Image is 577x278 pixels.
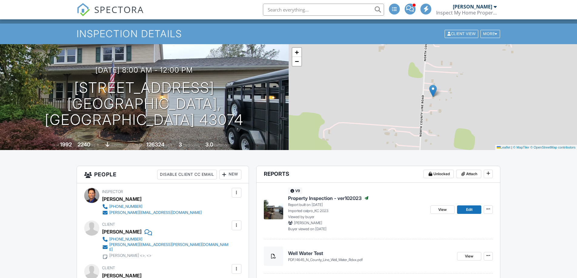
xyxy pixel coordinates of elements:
[111,143,127,147] span: basement
[109,237,142,242] div: [PHONE_NUMBER]
[292,57,301,66] a: Zoom out
[179,141,182,148] div: 3
[480,30,500,38] div: More
[77,28,501,39] h1: Inspection Details
[102,195,141,204] div: [PERSON_NAME]
[165,143,173,147] span: sq.ft.
[146,141,164,148] div: 126324
[60,141,72,148] div: 1992
[292,48,301,57] a: Zoom in
[10,80,279,128] h1: [STREET_ADDRESS] [GEOGRAPHIC_DATA], [GEOGRAPHIC_DATA] 43074
[295,48,299,56] span: +
[77,3,90,16] img: The Best Home Inspection Software - Spectora
[205,141,213,148] div: 3.0
[133,143,145,147] span: Lot Size
[109,210,202,215] div: [PERSON_NAME][EMAIL_ADDRESS][DOMAIN_NAME]
[295,57,299,65] span: −
[94,3,144,16] span: SPECTORA
[219,170,241,179] div: New
[52,143,59,147] span: Built
[444,31,480,36] a: Client View
[511,146,512,149] span: |
[102,189,123,194] span: Inspector
[78,141,90,148] div: 2240
[263,4,384,16] input: Search everything...
[513,146,529,149] a: © MapTiler
[91,143,100,147] span: sq. ft.
[102,242,230,252] a: [PERSON_NAME][EMAIL_ADDRESS][PERSON_NAME][DOMAIN_NAME]
[77,166,249,183] h3: People
[102,210,202,216] a: [PERSON_NAME][EMAIL_ADDRESS][DOMAIN_NAME]
[445,30,478,38] div: Client View
[157,170,217,179] div: Disable Client CC Email
[183,143,200,147] span: bedrooms
[530,146,575,149] a: © OpenStreetMap contributors
[102,236,230,242] a: [PHONE_NUMBER]
[77,8,144,21] a: SPECTORA
[109,204,142,209] div: [PHONE_NUMBER]
[453,4,492,10] div: [PERSON_NAME]
[102,227,141,236] div: [PERSON_NAME]
[109,242,230,252] div: [PERSON_NAME][EMAIL_ADDRESS][PERSON_NAME][DOMAIN_NAME]
[102,266,115,270] span: Client
[95,66,193,74] h3: [DATE] 8:00 am - 12:00 pm
[497,146,510,149] a: Leaflet
[102,222,115,227] span: Client
[436,10,497,16] div: Inspect My Home Property Inspections
[109,253,151,258] div: [PERSON_NAME] <>, <>
[102,204,202,210] a: [PHONE_NUMBER]
[429,85,437,97] img: Marker
[214,143,231,147] span: bathrooms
